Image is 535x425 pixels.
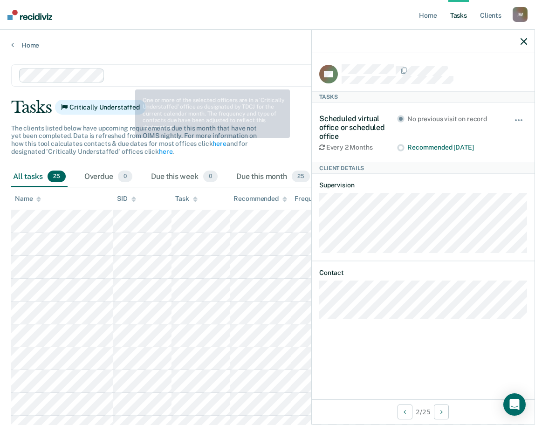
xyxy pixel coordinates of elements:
div: Name [15,195,41,203]
div: Client Details [312,163,535,174]
span: 0 [118,171,132,183]
div: No previous visit on record [407,115,501,123]
span: 0 [203,171,218,183]
a: Home [11,41,524,49]
div: Task [175,195,197,203]
dt: Contact [319,269,527,277]
div: SID [117,195,136,203]
div: Every 2 Months [319,144,397,151]
a: here [213,140,226,147]
div: Overdue [82,167,134,187]
div: Tasks [312,91,535,103]
div: Frequency [295,195,327,203]
dt: Supervision [319,181,527,189]
div: Open Intercom Messenger [503,393,526,416]
div: J W [513,7,528,22]
div: Recommended [DATE] [407,144,501,151]
button: Previous Client [398,404,412,419]
div: Tasks [11,98,524,117]
span: The clients listed below have upcoming requirements due this month that have not yet been complet... [11,124,257,155]
span: 25 [48,171,66,183]
div: All tasks [11,167,68,187]
button: Next Client [434,404,449,419]
div: Due this week [149,167,219,187]
div: Scheduled virtual office or scheduled office [319,114,397,141]
span: 25 [292,171,310,183]
div: Recommended [233,195,287,203]
img: Recidiviz [7,10,52,20]
div: Due this month [234,167,312,187]
span: Critically Understaffed [55,100,146,115]
a: here [159,148,172,155]
div: 2 / 25 [312,399,535,424]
